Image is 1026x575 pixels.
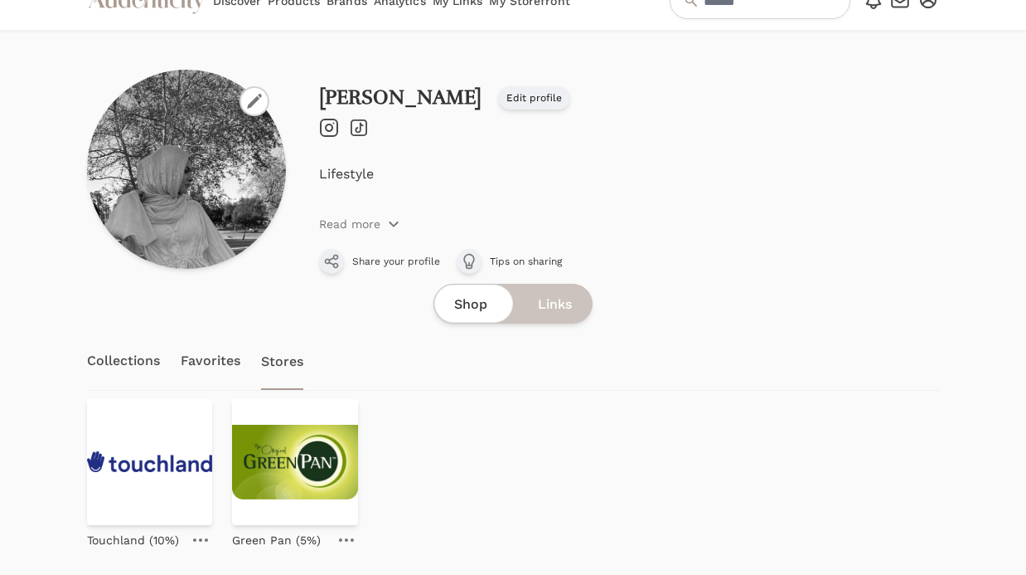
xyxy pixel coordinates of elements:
img: Profile picture [87,70,286,269]
a: Stores [261,332,304,390]
a: Edit profile [498,86,570,110]
button: Share your profile [319,249,440,274]
a: Collections [87,332,161,390]
span: Links [538,295,572,314]
p: Lifestyle [319,164,940,184]
span: Shop [454,295,487,314]
span: Share your profile [352,255,440,268]
img: LOGO_DESKTOP_2x_efa94dee-03f9-4ac5-b2f2-bf70290f47dc_600x.png [232,399,358,525]
label: Change photo [240,86,269,116]
a: Green Pan (5%) [232,525,321,548]
a: [PERSON_NAME] [319,85,482,110]
p: Read more [319,216,380,232]
button: Read more [319,216,400,232]
a: Touchland (10%) [87,525,179,548]
span: Tips on sharing [490,255,562,268]
p: Green Pan (5%) [232,532,321,548]
p: Touchland (10%) [87,532,179,548]
a: Favorites [181,332,241,390]
img: 637588e861ace04eef377fd3_touchland-p-800.png [87,399,213,525]
a: Tips on sharing [457,249,562,274]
